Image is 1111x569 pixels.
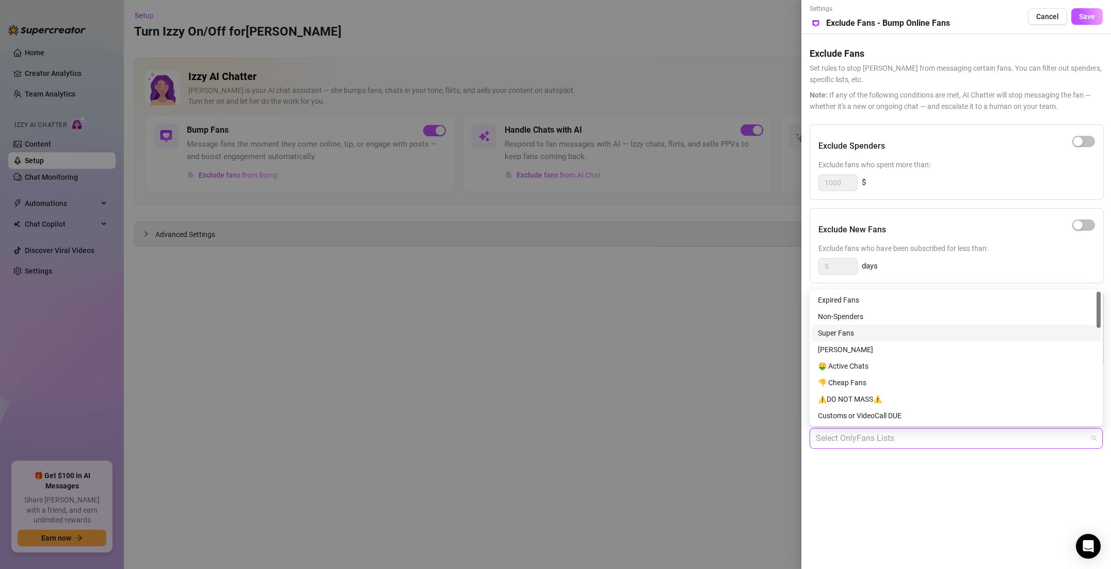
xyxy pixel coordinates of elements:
[810,46,1103,60] h5: Exclude Fans
[818,393,1094,405] div: ⚠️DO NOT MASS⚠️
[812,374,1101,391] div: 👎 Cheap Fans
[818,140,885,152] h5: Exclude Spenders
[1036,12,1059,21] span: Cancel
[818,224,886,236] h5: Exclude New Fans
[810,4,950,14] span: Settings
[810,62,1103,85] span: Set rules to stop [PERSON_NAME] from messaging certain fans. You can filter out spenders, specifi...
[1071,8,1103,25] button: Save
[818,159,1095,170] span: Exclude fans who spent more than:
[818,377,1094,388] div: 👎 Cheap Fans
[810,91,828,99] span: Note:
[1028,8,1067,25] button: Cancel
[818,360,1094,372] div: 🤑 Active Chats
[1079,12,1095,21] span: Save
[812,358,1101,374] div: 🤑 Active Chats
[812,325,1101,341] div: Super Fans
[818,311,1094,322] div: Non-Spenders
[862,177,866,189] span: $
[810,89,1103,112] span: If any of the following conditions are met, AI Chatter will stop messaging the fan — whether it's...
[812,292,1101,308] div: Expired Fans
[818,294,1094,306] div: Expired Fans
[818,410,1094,421] div: Customs or VideoCall DUE
[1076,534,1101,559] div: Open Intercom Messenger
[862,260,878,273] span: days
[812,308,1101,325] div: Non-Spenders
[812,407,1101,424] div: Customs or VideoCall DUE
[818,327,1094,339] div: Super Fans
[818,243,1095,254] span: Exclude fans who have been subscribed for less than:
[812,341,1101,358] div: Ashley
[826,17,950,29] h5: Exclude Fans - Bump Online Fans
[818,344,1094,355] div: [PERSON_NAME]
[812,391,1101,407] div: ⚠️DO NOT MASS⚠️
